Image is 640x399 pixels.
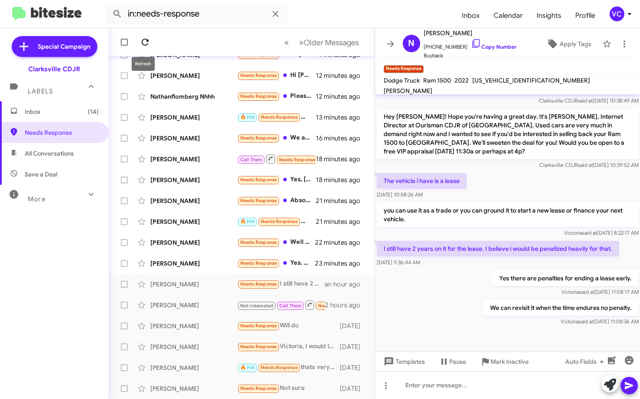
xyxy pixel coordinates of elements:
[423,76,451,84] span: Ram 1500
[237,175,316,185] div: Yes, [PERSON_NAME] was very helpful. He is getting another car from one of your other locations f...
[578,318,593,325] span: said at
[538,36,598,52] button: Apply Tags
[240,73,277,78] span: Needs Response
[449,354,466,369] span: Pause
[150,176,237,184] div: [PERSON_NAME]
[237,133,316,143] div: We asked for an OTD price and the salesperson said they couldn't provide it. We don't waste time ...
[279,33,364,51] nav: Page navigation example
[294,33,364,51] button: Next
[316,176,367,184] div: 18 minutes ago
[279,33,294,51] button: Previous
[491,354,529,369] span: Mark Inactive
[237,153,316,164] div: Inbound Call
[384,65,424,73] small: Needs Response
[558,354,614,369] button: Auto Fields
[299,37,304,48] span: »
[28,87,53,95] span: Labels
[316,134,367,143] div: 16 minutes ago
[472,76,590,84] span: [US_VEHICLE_IDENTIFICATION_NUMBER]
[530,3,568,28] a: Insights
[150,363,237,372] div: [PERSON_NAME]
[25,107,99,116] span: Inbox
[25,128,99,137] span: Needs Response
[261,365,298,370] span: Needs Response
[150,113,237,122] div: [PERSON_NAME]
[377,191,423,198] span: [DATE] 10:58:26 AM
[568,3,602,28] a: Profile
[237,196,316,206] div: Absolutely not. It was horrible
[150,384,237,393] div: [PERSON_NAME]
[150,217,237,226] div: [PERSON_NAME]
[237,237,315,247] div: Well talked with sales man he never sent me a quote
[240,135,277,141] span: Needs Response
[384,76,420,84] span: Dodge Truck
[565,354,607,369] span: Auto Fields
[316,196,367,205] div: 21 minutes ago
[316,92,367,101] div: 12 minutes ago
[432,354,473,369] button: Pause
[304,38,359,47] span: Older Messages
[325,280,367,289] div: an hour ago
[377,259,420,266] span: [DATE] 9:36:44 AM
[105,3,288,24] input: Search
[28,195,46,203] span: More
[487,3,530,28] a: Calendar
[150,196,237,205] div: [PERSON_NAME]
[240,114,255,120] span: 🔥 Hot
[237,279,325,289] div: I still have 2 years on it for the lease. I believe i would be penalized heavily for that.
[316,113,367,122] div: 13 minutes ago
[240,219,255,224] span: 🔥 Hot
[564,229,638,236] span: Victoria [DATE] 8:22:17 AM
[492,270,638,286] p: Yes there are penalties for ending a lease early.
[279,157,316,163] span: Needs Response
[237,383,340,393] div: Not sure
[455,3,487,28] a: Inbox
[581,229,597,236] span: said at
[384,87,432,95] span: [PERSON_NAME]
[560,318,638,325] span: Victoria [DATE] 11:08:36 AM
[340,322,368,330] div: [DATE]
[237,342,340,352] div: Victoria, I would love to make a deal. I want to buy two new cars by the end of this year. Tradin...
[237,321,340,331] div: Will do
[240,365,255,370] span: 🔥 Hot
[377,109,639,159] p: Hey [PERSON_NAME]! Hope you're having a great day. It's [PERSON_NAME], Internet Director at Ouris...
[377,203,639,227] p: you can use it as a trade or you can ground it to start a new lease or finance your next vehicle.
[483,300,638,316] p: We can revisit it when the time endures no penalty.
[150,342,237,351] div: [PERSON_NAME]
[237,299,325,310] div: I think I missed your call
[340,363,368,372] div: [DATE]
[424,51,517,60] span: Buyback
[150,280,237,289] div: [PERSON_NAME]
[454,76,469,84] span: 2022
[602,7,630,21] button: VC
[240,386,277,391] span: Needs Response
[340,342,368,351] div: [DATE]
[561,289,638,295] span: Victoria [DATE] 11:08:17 AM
[316,71,367,80] div: 12 minutes ago
[577,97,592,104] span: said at
[237,112,316,122] div: Full Line ?
[261,219,298,224] span: Needs Response
[240,239,277,245] span: Needs Response
[150,134,237,143] div: [PERSON_NAME]
[375,354,432,369] button: Templates
[150,322,237,330] div: [PERSON_NAME]
[237,362,340,372] div: thats very close to me can i see a walk around of the vehicle please
[237,70,316,80] div: Hi [PERSON_NAME], thank you. Is this the 2023 Model 3 Performance?
[408,37,415,50] span: N
[610,7,624,21] div: VC
[240,93,277,99] span: Needs Response
[377,241,619,256] p: I still have 2 years on it for the lease. I believe i would be penalized heavily for that.
[382,354,425,369] span: Templates
[25,149,74,158] span: All Conversations
[240,260,277,266] span: Needs Response
[150,71,237,80] div: [PERSON_NAME]
[150,155,237,163] div: [PERSON_NAME]
[28,65,80,73] div: Clarksville CDJR
[318,303,355,309] span: Needs Response
[325,301,367,309] div: 2 hours ago
[237,91,316,101] div: Please send me an itemized proposal for 24248 zip and vehicle ik as well as video if you have one...
[424,28,517,38] span: [PERSON_NAME]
